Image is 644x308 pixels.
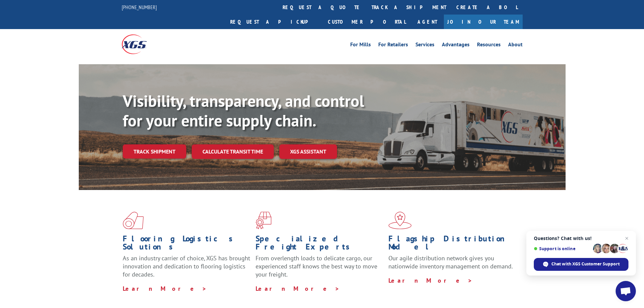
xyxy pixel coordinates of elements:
[123,285,207,292] a: Learn More >
[323,15,411,29] a: Customer Portal
[123,235,251,254] h1: Flooring Logistics Solutions
[534,258,628,271] div: Chat with XGS Customer Support
[388,277,473,284] a: Learn More >
[411,15,444,29] a: Agent
[551,261,620,267] span: Chat with XGS Customer Support
[623,234,631,242] span: Close chat
[388,235,516,254] h1: Flagship Distribution Model
[444,15,523,29] a: Join Our Team
[388,254,513,270] span: Our agile distribution network gives you nationwide inventory management on demand.
[256,285,340,292] a: Learn More >
[123,254,250,278] span: As an industry carrier of choice, XGS has brought innovation and dedication to flooring logistics...
[378,42,408,49] a: For Retailers
[388,212,412,229] img: xgs-icon-flagship-distribution-model-red
[225,15,323,29] a: Request a pickup
[279,144,337,159] a: XGS ASSISTANT
[477,42,501,49] a: Resources
[442,42,470,49] a: Advantages
[508,42,523,49] a: About
[350,42,371,49] a: For Mills
[123,90,364,131] b: Visibility, transparency, and control for your entire supply chain.
[256,212,271,229] img: xgs-icon-focused-on-flooring-red
[256,235,383,254] h1: Specialized Freight Experts
[616,281,636,301] div: Open chat
[415,42,434,49] a: Services
[123,144,186,159] a: Track shipment
[122,4,157,10] a: [PHONE_NUMBER]
[256,254,383,284] p: From overlength loads to delicate cargo, our experienced staff knows the best way to move your fr...
[192,144,274,159] a: Calculate transit time
[123,212,144,229] img: xgs-icon-total-supply-chain-intelligence-red
[534,246,591,251] span: Support is online
[534,236,628,241] span: Questions? Chat with us!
